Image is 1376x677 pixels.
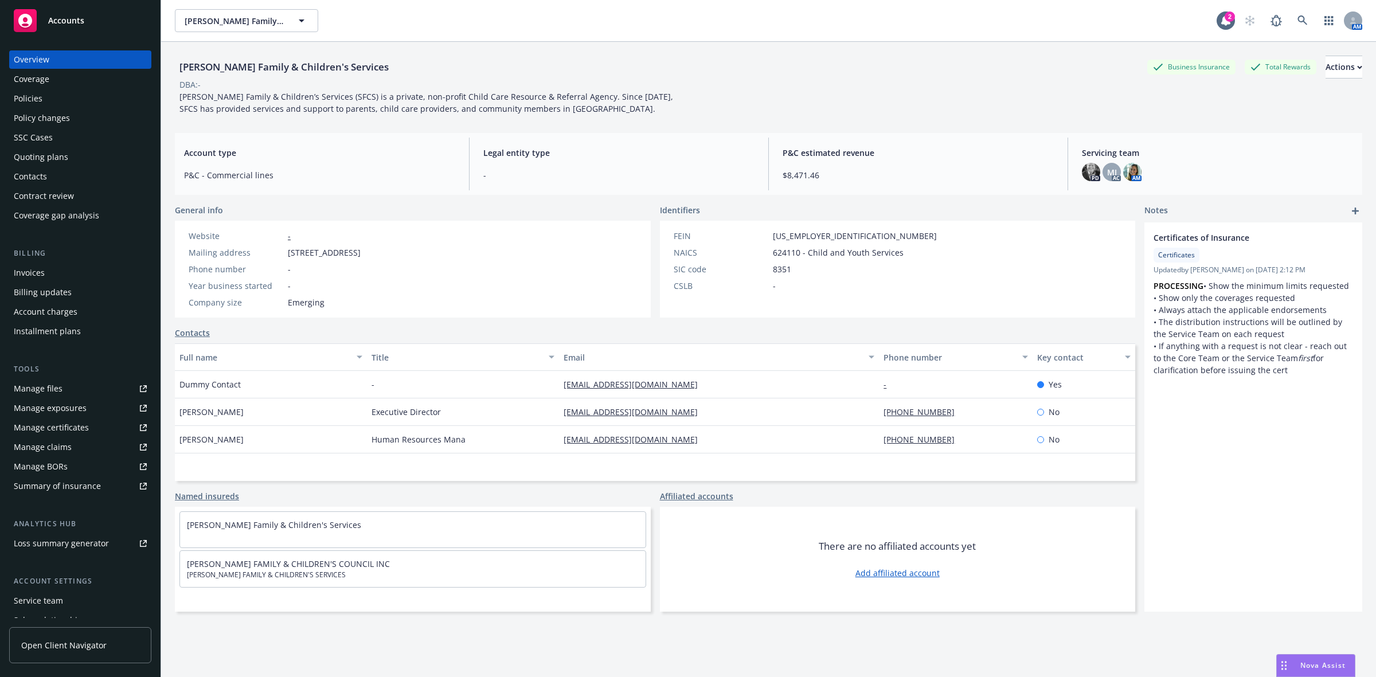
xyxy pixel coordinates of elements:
[179,406,244,418] span: [PERSON_NAME]
[564,351,862,363] div: Email
[14,283,72,302] div: Billing updates
[9,167,151,186] a: Contacts
[175,343,367,371] button: Full name
[9,379,151,398] a: Manage files
[14,418,89,437] div: Manage certificates
[1238,9,1261,32] a: Start snowing
[189,296,283,308] div: Company size
[14,70,49,88] div: Coverage
[21,639,107,651] span: Open Client Navigator
[179,378,241,390] span: Dummy Contact
[187,519,361,530] a: [PERSON_NAME] Family & Children's Services
[1276,654,1355,677] button: Nova Assist
[1154,265,1353,275] span: Updated by [PERSON_NAME] on [DATE] 2:12 PM
[9,128,151,147] a: SSC Cases
[14,206,99,225] div: Coverage gap analysis
[175,9,318,32] button: [PERSON_NAME] Family & Children's Services
[9,264,151,282] a: Invoices
[14,438,72,456] div: Manage claims
[179,79,201,91] div: DBA: -
[288,296,325,308] span: Emerging
[564,406,707,417] a: [EMAIL_ADDRESS][DOMAIN_NAME]
[14,50,49,69] div: Overview
[189,246,283,259] div: Mailing address
[1049,378,1062,390] span: Yes
[483,169,755,181] span: -
[1245,60,1316,74] div: Total Rewards
[1049,406,1060,418] span: No
[1158,250,1195,260] span: Certificates
[9,611,151,629] a: Sales relationships
[819,539,976,553] span: There are no affiliated accounts yet
[288,246,361,259] span: [STREET_ADDRESS]
[9,303,151,321] a: Account charges
[773,246,904,259] span: 624110 - Child and Youth Services
[9,206,151,225] a: Coverage gap analysis
[14,264,45,282] div: Invoices
[14,148,68,166] div: Quoting plans
[483,147,755,159] span: Legal entity type
[184,147,455,159] span: Account type
[1049,433,1060,445] span: No
[9,438,151,456] a: Manage claims
[9,399,151,417] span: Manage exposures
[1225,11,1235,22] div: 2
[14,477,101,495] div: Summary of insurance
[1326,56,1362,79] button: Actions
[14,167,47,186] div: Contacts
[9,576,151,587] div: Account settings
[9,50,151,69] a: Overview
[14,322,81,341] div: Installment plans
[773,230,937,242] span: [US_EMPLOYER_IDENTIFICATION_NUMBER]
[179,91,675,114] span: [PERSON_NAME] Family & Children’s Services (SFCS) is a private, non-profit Child Care Resource & ...
[189,263,283,275] div: Phone number
[1326,56,1362,78] div: Actions
[288,230,291,241] a: -
[367,343,559,371] button: Title
[9,477,151,495] a: Summary of insurance
[773,263,791,275] span: 8351
[783,147,1054,159] span: P&C estimated revenue
[9,283,151,302] a: Billing updates
[187,570,639,580] span: [PERSON_NAME] FAMILY & CHILDREN'S SERVICES
[9,592,151,610] a: Service team
[179,351,350,363] div: Full name
[1082,147,1353,159] span: Servicing team
[564,434,707,445] a: [EMAIL_ADDRESS][DOMAIN_NAME]
[372,378,374,390] span: -
[1144,222,1362,385] div: Certificates of InsuranceCertificatesUpdatedby [PERSON_NAME] on [DATE] 2:12 PMPROCESSING• Show th...
[1107,166,1117,178] span: MJ
[783,169,1054,181] span: $8,471.46
[1154,280,1353,376] p: • Show the minimum limits requested • Show only the coverages requested • Always attach the appli...
[14,534,109,553] div: Loss summary generator
[189,280,283,292] div: Year business started
[14,187,74,205] div: Contract review
[884,406,964,417] a: [PHONE_NUMBER]
[14,457,68,476] div: Manage BORs
[9,187,151,205] a: Contract review
[674,246,768,259] div: NAICS
[9,322,151,341] a: Installment plans
[1123,163,1142,181] img: photo
[773,280,776,292] span: -
[14,303,77,321] div: Account charges
[1144,204,1168,218] span: Notes
[9,518,151,530] div: Analytics hub
[564,379,707,390] a: [EMAIL_ADDRESS][DOMAIN_NAME]
[9,70,151,88] a: Coverage
[372,351,542,363] div: Title
[879,343,1033,371] button: Phone number
[372,406,441,418] span: Executive Director
[185,15,284,27] span: [PERSON_NAME] Family & Children's Services
[884,379,896,390] a: -
[9,89,151,108] a: Policies
[14,109,70,127] div: Policy changes
[1154,232,1323,244] span: Certificates of Insurance
[1033,343,1135,371] button: Key contact
[14,399,87,417] div: Manage exposures
[184,169,455,181] span: P&C - Commercial lines
[9,148,151,166] a: Quoting plans
[559,343,879,371] button: Email
[1037,351,1118,363] div: Key contact
[9,457,151,476] a: Manage BORs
